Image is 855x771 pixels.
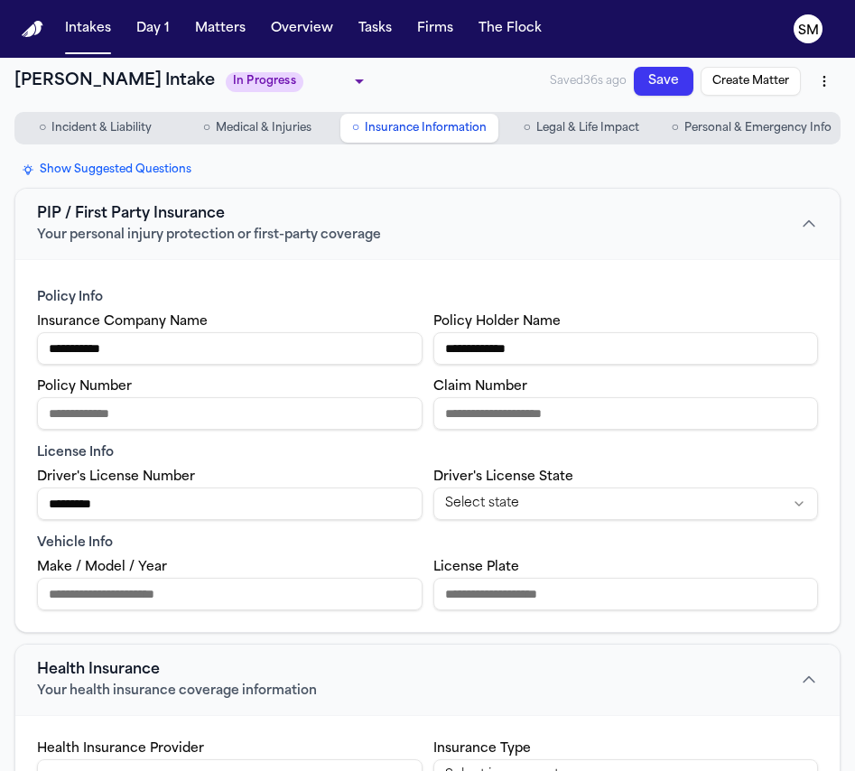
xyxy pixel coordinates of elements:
span: Incident & Liability [51,121,152,135]
span: Legal & Life Impact [536,121,639,135]
button: Intakes [58,13,118,45]
button: More actions [808,65,841,98]
span: PIP / First Party Insurance [37,203,225,225]
span: In Progress [226,72,303,92]
span: ○ [352,119,359,137]
button: Overview [264,13,340,45]
div: Policy Info [37,289,818,307]
input: Vehicle license plate [433,578,819,610]
button: Create Matter [701,67,801,96]
button: Go to Personal & Emergency Info [664,114,839,143]
button: Go to Legal & Life Impact [502,114,660,143]
button: The Flock [471,13,549,45]
label: Insurance Company Name [37,315,208,329]
span: ○ [672,119,679,137]
span: ○ [39,119,46,137]
div: Vehicle Info [37,534,818,553]
button: Go to Medical & Injuries [178,114,336,143]
span: Medical & Injuries [216,121,311,135]
label: Make / Model / Year [37,561,167,574]
label: Driver's License Number [37,470,195,484]
button: Firms [410,13,460,45]
button: Go to Insurance Information [340,114,498,143]
button: Save [634,67,693,96]
button: PIP / First Party InsuranceYour personal injury protection or first-party coverage [15,189,840,259]
label: License Plate [433,561,519,574]
input: Vehicle make model year [37,578,423,610]
label: Policy Holder Name [433,315,561,329]
span: Your health insurance coverage information [37,683,317,701]
label: Policy Number [37,380,132,394]
label: Insurance Type [433,742,531,756]
span: Health Insurance [37,659,160,681]
a: Home [22,21,43,38]
button: State select [433,488,819,520]
button: Show Suggested Questions [14,159,199,181]
div: License Info [37,444,818,462]
button: Go to Incident & Liability [16,114,174,143]
button: Day 1 [129,13,177,45]
span: Personal & Emergency Info [684,121,832,135]
span: Saved 36s ago [550,74,627,88]
input: PIP policy holder name [433,332,819,365]
span: Insurance Information [365,121,487,135]
span: ○ [524,119,531,137]
button: Health InsuranceYour health insurance coverage information [15,645,840,715]
label: Driver's License State [433,470,573,484]
input: Driver's License Number [37,488,423,520]
span: ○ [203,119,210,137]
label: Claim Number [433,380,527,394]
h1: [PERSON_NAME] Intake [14,69,215,94]
span: Your personal injury protection or first-party coverage [37,227,381,245]
img: Finch Logo [22,21,43,38]
label: Health Insurance Provider [37,742,204,756]
button: Tasks [351,13,399,45]
input: PIP insurance company [37,332,423,365]
input: PIP policy number [37,397,423,430]
button: Matters [188,13,253,45]
input: PIP claim number [433,397,819,430]
div: Update intake status [226,69,370,94]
